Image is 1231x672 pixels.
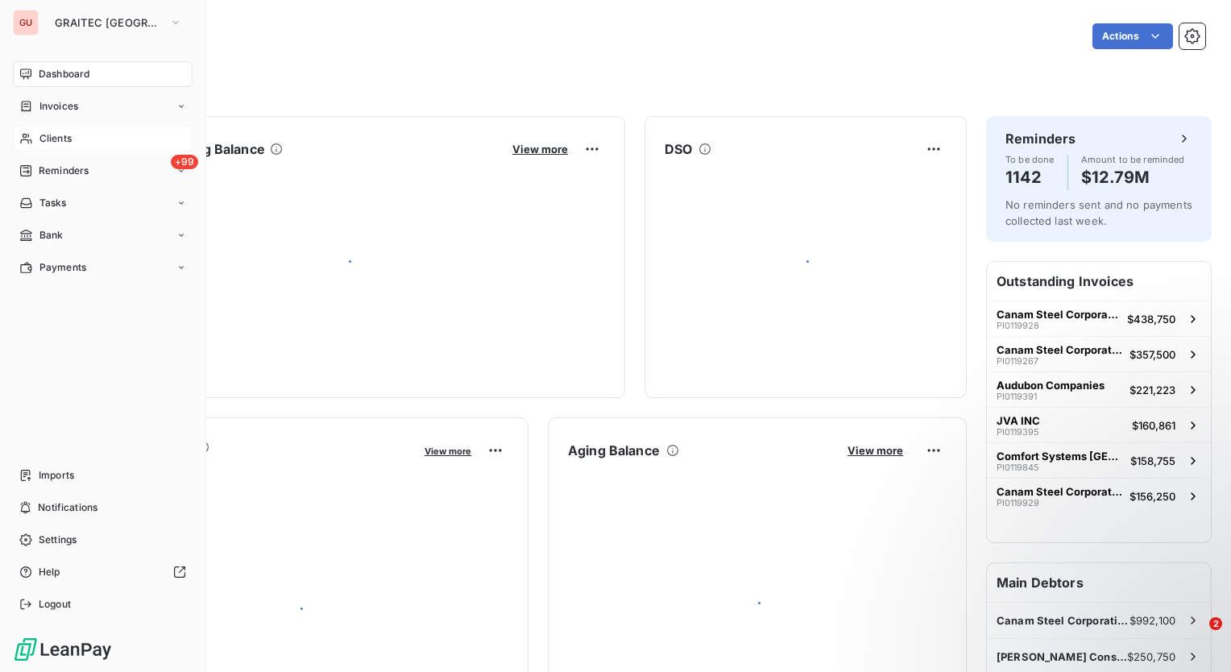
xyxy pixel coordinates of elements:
[425,446,471,457] span: View more
[13,559,193,585] a: Help
[1092,23,1173,49] button: Actions
[13,126,193,151] a: Clients
[997,379,1105,392] span: Audubon Companies
[13,158,193,184] a: +99Reminders
[1005,129,1076,148] h6: Reminders
[997,427,1039,437] span: PI0119395
[1129,384,1175,396] span: $221,223
[987,371,1211,407] button: Audubon CompaniesPI0119391$221,223
[39,565,60,579] span: Help
[1209,617,1222,630] span: 2
[1081,155,1185,164] span: Amount to be reminded
[1176,617,1215,656] iframe: Intercom live chat
[997,463,1039,472] span: PI0119845
[39,67,89,81] span: Dashboard
[987,478,1211,513] button: Canam Steel Corporation ([GEOGRAPHIC_DATA])PI0119929$156,250
[987,301,1211,336] button: Canam Steel Corporation ([GEOGRAPHIC_DATA])PI0119928$438,750
[997,321,1039,330] span: PI0119928
[843,443,908,458] button: View more
[1005,164,1055,190] h4: 1142
[997,308,1121,321] span: Canam Steel Corporation ([GEOGRAPHIC_DATA])
[508,142,573,156] button: View more
[13,93,193,119] a: Invoices
[13,222,193,248] a: Bank
[1081,164,1185,190] h4: $12.79M
[1130,454,1175,467] span: $158,755
[39,196,67,210] span: Tasks
[997,414,1040,427] span: JVA INC
[13,463,193,488] a: Imports
[987,336,1211,371] button: Canam Steel Corporation ([GEOGRAPHIC_DATA])PI0119267$357,500
[665,139,692,159] h6: DSO
[997,650,1127,663] span: [PERSON_NAME] Construction
[997,498,1039,508] span: PI0119929
[13,527,193,553] a: Settings
[1132,419,1175,432] span: $160,861
[1127,313,1175,326] span: $438,750
[1005,198,1192,227] span: No reminders sent and no payments collected last week.
[39,164,89,178] span: Reminders
[39,131,72,146] span: Clients
[13,190,193,216] a: Tasks
[987,442,1211,478] button: Comfort Systems [GEOGRAPHIC_DATA]PI0119845$158,755
[91,457,413,474] span: Monthly Revenue
[13,255,193,280] a: Payments
[13,10,39,35] div: GU
[997,392,1037,401] span: PI0119391
[1129,348,1175,361] span: $357,500
[38,500,97,515] span: Notifications
[909,516,1231,628] iframe: Intercom notifications message
[1127,650,1175,663] span: $250,750
[39,260,86,275] span: Payments
[848,444,903,457] span: View more
[13,637,113,662] img: Logo LeanPay
[39,597,71,612] span: Logout
[13,61,193,87] a: Dashboard
[997,450,1124,463] span: Comfort Systems [GEOGRAPHIC_DATA]
[39,468,74,483] span: Imports
[512,143,568,156] span: View more
[39,533,77,547] span: Settings
[997,343,1123,356] span: Canam Steel Corporation ([GEOGRAPHIC_DATA])
[39,99,78,114] span: Invoices
[39,228,64,243] span: Bank
[568,441,660,460] h6: Aging Balance
[420,443,476,458] button: View more
[997,356,1038,366] span: PI0119267
[55,16,163,29] span: GRAITEC [GEOGRAPHIC_DATA]
[987,407,1211,442] button: JVA INCPI0119395$160,861
[1129,490,1175,503] span: $156,250
[171,155,198,169] span: +99
[1005,155,1055,164] span: To be done
[987,262,1211,301] h6: Outstanding Invoices
[997,485,1123,498] span: Canam Steel Corporation ([GEOGRAPHIC_DATA])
